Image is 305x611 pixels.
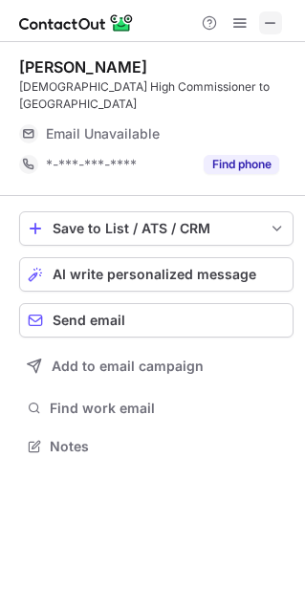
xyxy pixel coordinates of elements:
[19,211,294,246] button: save-profile-one-click
[19,433,294,460] button: Notes
[19,11,134,34] img: ContactOut v5.3.10
[19,78,294,113] div: [DEMOGRAPHIC_DATA] High Commissioner to [GEOGRAPHIC_DATA]
[46,125,160,142] span: Email Unavailable
[53,267,256,282] span: AI write personalized message
[19,303,294,338] button: Send email
[50,400,286,417] span: Find work email
[19,349,294,383] button: Add to email campaign
[19,395,294,422] button: Find work email
[53,221,260,236] div: Save to List / ATS / CRM
[53,313,125,328] span: Send email
[19,57,147,76] div: [PERSON_NAME]
[19,257,294,292] button: AI write personalized message
[204,155,279,174] button: Reveal Button
[52,359,204,374] span: Add to email campaign
[50,438,286,455] span: Notes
